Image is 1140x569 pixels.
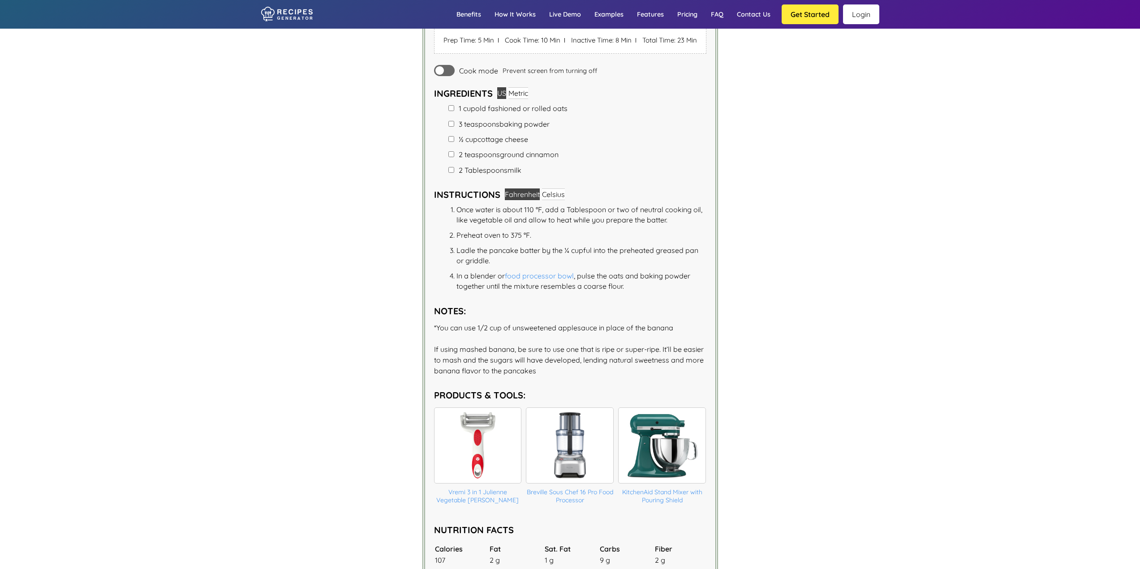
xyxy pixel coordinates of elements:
[434,188,706,200] h3: Instructions
[542,1,588,27] a: Live demo
[630,1,671,27] a: Features
[600,544,650,565] div: 9 g
[434,389,706,401] h3: Products & Tools:
[434,304,706,318] h3: Notes:
[435,544,486,565] div: 107
[490,544,540,565] div: 2 g
[545,544,595,565] div: 1 g
[459,135,478,144] span: ½ cup
[459,165,521,175] span: milk
[448,151,454,157] input: 2 teaspoonsground cinnamon
[526,488,614,504] a: Breville Sous Chef 16 Pro Food Processor
[505,271,574,281] a: food processor bowl
[638,31,701,49] span: Total time: 23 Min
[459,104,475,113] span: 1 cup
[545,544,595,553] p: Sat. Fat
[567,31,636,49] span: Inactive time: 8 Min
[448,105,454,111] input: 1 cupold fashioned or rolled oats
[526,407,614,483] img: 810MHyYcu9L._AC_SL1500_.jpg
[655,544,706,553] p: Fiber
[488,1,542,27] a: How it works
[456,205,706,225] li: Once water is about 110 °F, add a Tablespoon or two of neutral cooking oil, like vegetable oil an...
[448,121,454,127] input: 3 teaspoonsbaking powder
[730,1,777,27] a: Contact us
[600,544,650,553] p: Carbs
[843,4,879,24] a: Login
[439,31,499,49] span: Prep time: 5 Min
[505,188,540,200] button: Fahrenheit
[434,322,706,333] p: *You can use 1/2 cup of unsweetened applesauce in place of the banana
[671,1,704,27] a: Pricing
[456,271,706,291] li: In a blender or , pulse the oats and baking powder together until the mixture resembles a coarse ...
[542,188,565,200] button: Celsius
[704,1,730,27] a: FAQ
[434,524,706,535] h3: Nutrition Facts
[459,150,500,159] span: 2 teaspoons
[508,87,528,99] button: Metric
[459,150,559,159] span: ground cinnamon
[503,68,597,74] span: Prevent screen from turning off
[588,1,630,27] a: Examples
[497,87,506,99] button: US
[456,245,706,265] li: Ladle the pancake batter by the ¼ cupful into the preheated greased pan or griddle.
[655,544,706,565] div: 2 g
[448,167,454,173] input: 2 Tablespoonsmilk
[434,407,522,483] img: 71f3bvpdrIL._AC_SL1500_.jpg
[435,544,486,553] p: Calories
[459,119,550,129] span: baking powder
[448,136,454,142] input: ½ cupcottage cheese
[434,488,522,504] a: Vremi 3 in 1 Julienne Vegetable [PERSON_NAME]
[434,87,706,99] h3: Ingredients
[459,166,508,175] span: 2 Tablespoons
[434,344,706,376] p: If using mashed banana, be sure to use one that is ripe or super-ripe. It’ll be easier to mash an...
[456,230,706,240] li: Preheat oven to 375 °F.
[450,1,488,27] a: Benefits
[618,407,706,483] img: 41QSzIJsQbL._SL500_.jpg
[618,488,706,504] a: KitchenAid Stand Mixer with Pouring Shield
[782,4,839,24] button: Get Started
[490,544,540,553] p: Fat
[459,134,528,144] span: cottage cheese
[459,120,499,128] span: 3 teaspoons
[500,31,565,49] span: Cook time: 10 Min
[459,103,568,113] span: old fashioned or rolled oats
[459,67,498,74] span: Cook mode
